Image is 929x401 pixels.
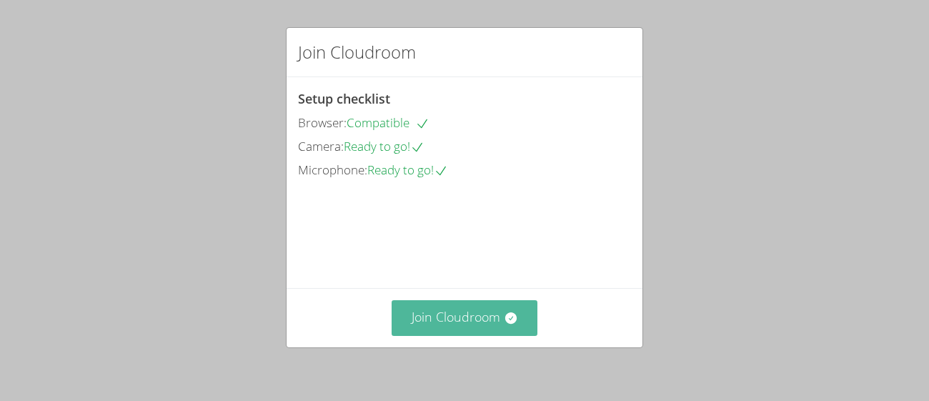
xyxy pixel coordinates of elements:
span: Compatible [347,114,429,131]
span: Ready to go! [367,162,448,178]
span: Browser: [298,114,347,131]
span: Camera: [298,138,344,154]
span: Microphone: [298,162,367,178]
button: Join Cloudroom [392,300,538,335]
span: Setup checklist [298,90,390,107]
span: Ready to go! [344,138,424,154]
h2: Join Cloudroom [298,39,416,65]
